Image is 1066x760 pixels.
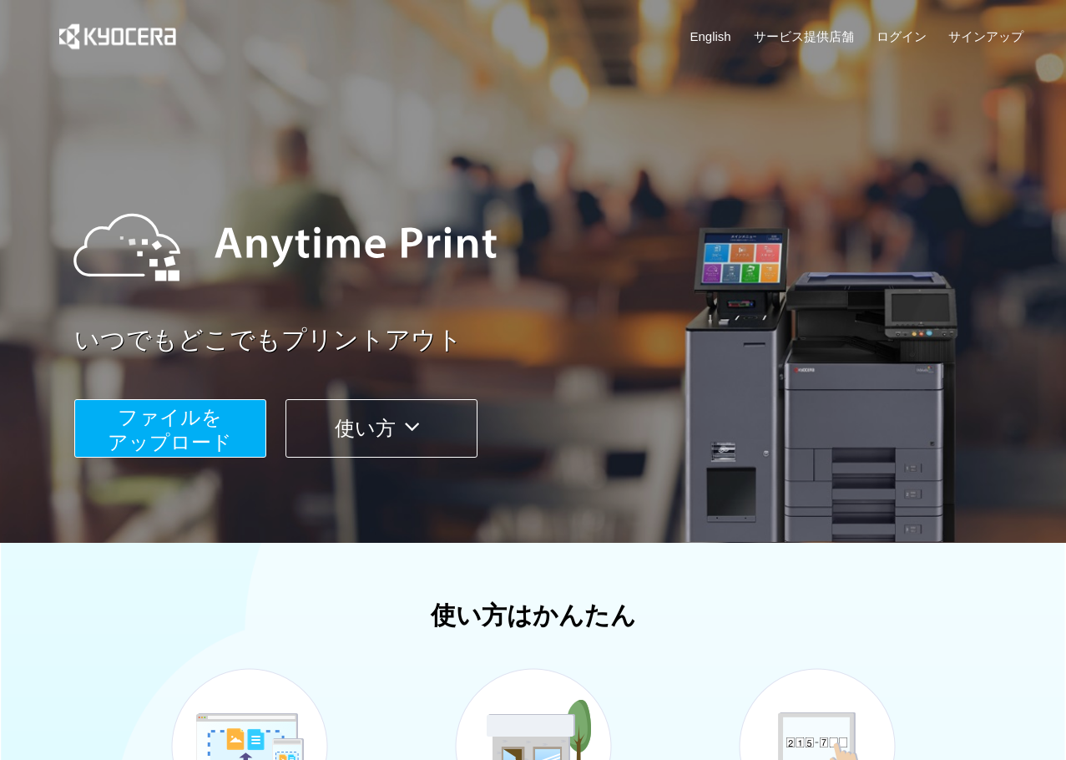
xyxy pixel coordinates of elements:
a: いつでもどこでもプリントアウト [74,322,1034,358]
button: 使い方 [285,399,477,458]
a: サービス提供店舗 [754,28,854,45]
a: English [690,28,731,45]
button: ファイルを​​アップロード [74,399,266,458]
a: サインアップ [948,28,1023,45]
a: ログイン [877,28,927,45]
span: ファイルを ​​アップロード [108,406,232,453]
